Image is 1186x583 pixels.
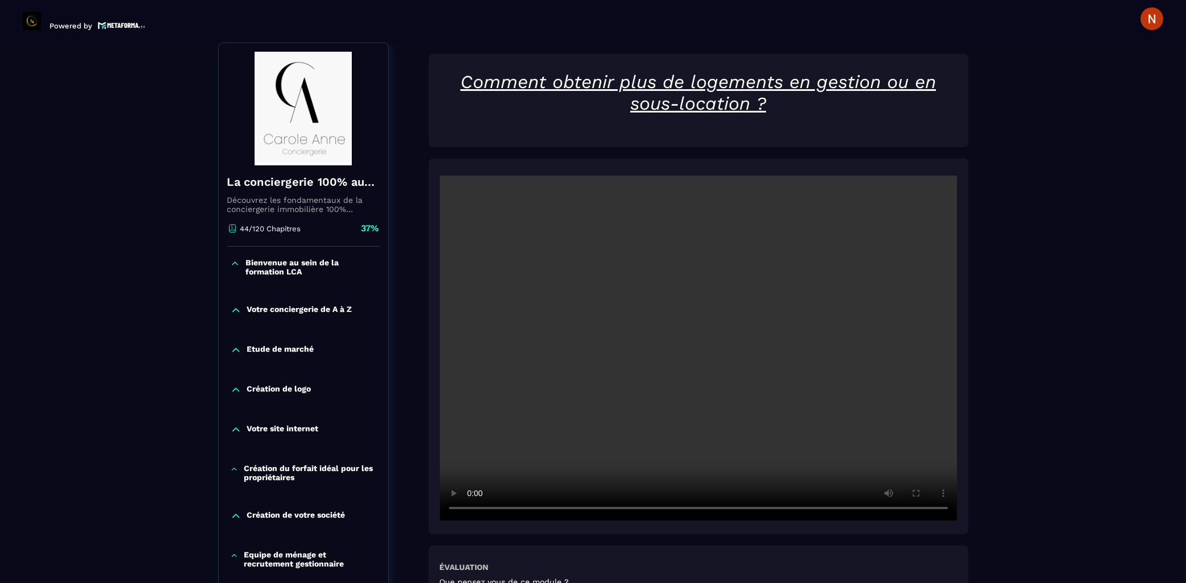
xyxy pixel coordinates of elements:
p: Création de votre société [247,510,346,522]
u: Comment obtenir plus de logements en gestion ou en sous-location ? [460,71,936,114]
p: Powered by [49,22,92,30]
img: logo-branding [23,12,41,30]
h6: Évaluation [440,563,489,572]
p: Etude de marché [247,344,314,356]
p: Equipe de ménage et recrutement gestionnaire [244,550,377,568]
p: Découvrez les fondamentaux de la conciergerie immobilière 100% automatisée. Cette formation est c... [227,195,380,214]
p: 37% [361,222,380,235]
img: banner [227,52,380,165]
p: Votre conciergerie de A à Z [247,305,352,316]
p: Bienvenue au sein de la formation LCA [245,258,377,276]
p: Votre site internet [247,424,319,435]
p: 44/120 Chapitres [240,224,301,233]
p: Création de logo [247,384,311,395]
p: Création du forfait idéal pour les propriétaires [244,464,376,482]
h4: La conciergerie 100% automatisée [227,174,380,190]
img: logo [98,20,145,30]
